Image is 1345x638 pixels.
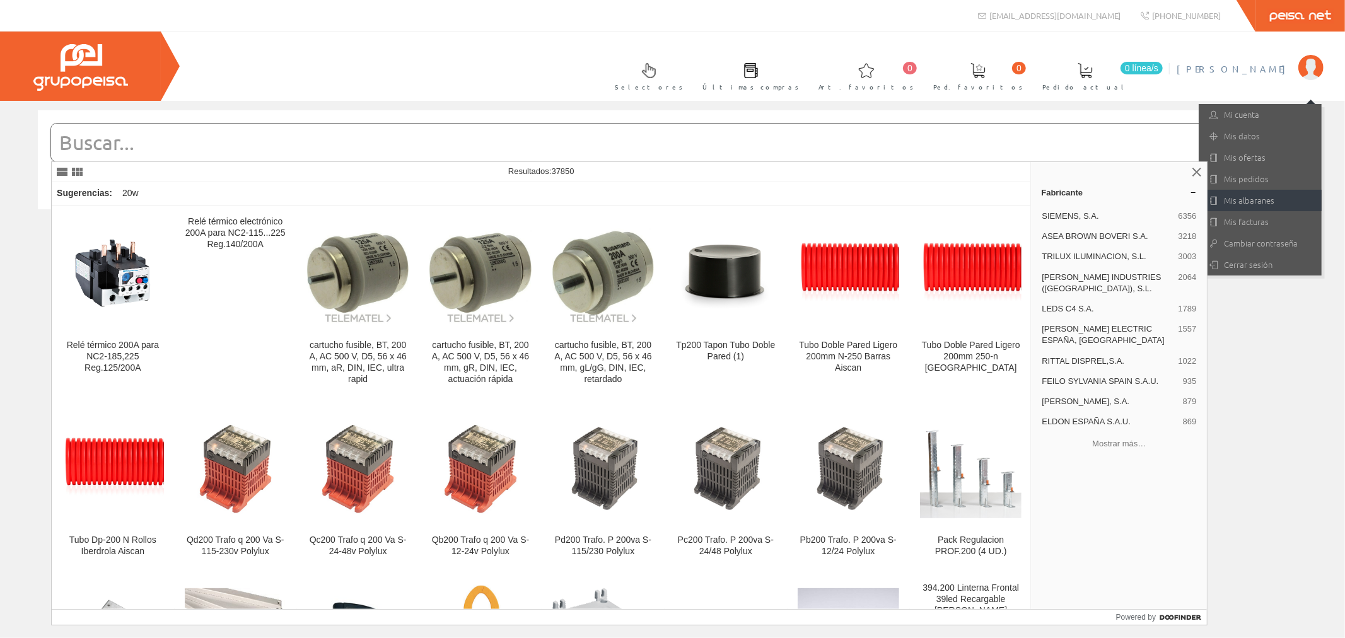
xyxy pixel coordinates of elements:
[307,340,409,385] div: cartucho fusible, BT, 200 A, AC 500 V, D5, 56 x 46 mm, aR, DIN, IEC, ultra rapid
[920,239,1022,306] img: Tubo Doble Pared Ligero 200mm 250-n Aiscan
[675,535,776,557] div: Pc200 Trafo. P 200va S-24/48 Polylux
[1199,190,1322,211] a: Mis albaranes
[429,340,531,385] div: cartucho fusible, BT, 200 A, AC 500 V, D5, 56 x 46 mm, gR, DIN, IEC, actuación rápida
[675,340,776,362] div: Tp200 Tapon Tubo Doble Pared (1)
[1042,272,1173,294] span: [PERSON_NAME] INDUSTRIES ([GEOGRAPHIC_DATA]), S.L.
[62,340,163,374] div: Relé térmico 200A para NC2-185,225 Reg.125/200A
[1179,272,1197,294] span: 2064
[508,166,574,176] span: Resultados:
[920,583,1022,617] div: 394.200 Linterna Frontal 39led Recargable [PERSON_NAME]
[52,185,115,202] div: Sugerencias:
[1179,323,1197,346] span: 1557
[1177,62,1292,75] span: [PERSON_NAME]
[665,401,786,572] a: Pc200 Trafo. P 200va S-24/48 Polylux Pc200 Trafo. P 200va S-24/48 Polylux
[1179,211,1197,222] span: 6356
[690,52,805,98] a: Últimas compras
[702,81,799,93] span: Últimas compras
[185,417,286,518] img: Qd200 Trafo q 200 Va S-115-230v Polylux
[1042,323,1173,346] span: [PERSON_NAME] ELECTRIC ESPAÑA, [GEOGRAPHIC_DATA]
[1042,416,1177,427] span: ELDON ESPAÑA S.A.U.
[1036,433,1202,454] button: Mostrar más…
[1042,396,1177,407] span: [PERSON_NAME], S.A.
[920,340,1022,374] div: Tubo Doble Pared Ligero 200mm 250-n [GEOGRAPHIC_DATA]
[297,206,419,400] a: cartucho fusible, BT, 200 A, AC 500 V, D5, 56 x 46 mm, aR, DIN, IEC, ultra rapid cartucho fusible...
[542,401,664,572] a: Pd200 Trafo. P 200va S-115/230 Polylux Pd200 Trafo. P 200va S-115/230 Polylux
[602,52,689,98] a: Selectores
[419,206,541,400] a: cartucho fusible, BT, 200 A, AC 500 V, D5, 56 x 46 mm, gR, DIN, IEC, actuación rápida cartucho fu...
[933,81,1023,93] span: Ped. favoritos
[788,401,909,572] a: Pb200 Trafo. P 200va S-12/24 Polylux Pb200 Trafo. P 200va S-12/24 Polylux
[818,81,914,93] span: Art. favoritos
[307,535,409,557] div: Qc200 Trafo q 200 Va S-24-48v Polylux
[1179,303,1197,315] span: 1789
[920,535,1022,557] div: Pack Regulacion PROF.200 (4 UD.)
[1199,104,1322,125] a: Mi cuenta
[62,228,163,318] img: Relé térmico 200A para NC2-185,225 Reg.125/200A
[675,235,776,311] img: Tp200 Tapon Tubo Doble Pared (1)
[665,206,786,400] a: Tp200 Tapon Tubo Doble Pared (1) Tp200 Tapon Tubo Doble Pared (1)
[52,206,173,400] a: Relé térmico 200A para NC2-185,225 Reg.125/200A Relé térmico 200A para NC2-185,225 Reg.125/200A
[1042,231,1173,242] span: ASEA BROWN BOVERI S.A.
[51,124,1263,161] input: Buscar...
[52,401,173,572] a: Tubo Dp-200 N Rollos Iberdrola Aiscan Tubo Dp-200 N Rollos Iberdrola Aiscan
[1179,231,1197,242] span: 3218
[1042,251,1173,262] span: TRILUX ILUMINACION, S.L.
[62,434,163,501] img: Tubo Dp-200 N Rollos Iberdrola Aiscan
[307,417,409,518] img: Qc200 Trafo q 200 Va S-24-48v Polylux
[1042,356,1173,367] span: RITTAL DISPREL,S.A.
[552,166,574,176] span: 37850
[542,206,664,400] a: cartucho fusible, BT, 200 A, AC 500 V, D5, 56 x 46 mm, gL/gG, DIN, IEC, retardado cartucho fusibl...
[307,222,409,323] img: cartucho fusible, BT, 200 A, AC 500 V, D5, 56 x 46 mm, aR, DIN, IEC, ultra rapid
[1179,251,1197,262] span: 3003
[798,340,899,374] div: Tubo Doble Pared Ligero 200mm N-250 Barras Aiscan
[175,401,296,572] a: Qd200 Trafo q 200 Va S-115-230v Polylux Qd200 Trafo q 200 Va S-115-230v Polylux
[798,239,899,306] img: Tubo Doble Pared Ligero 200mm N-250 Barras Aiscan
[920,417,1022,518] img: Pack Regulacion PROF.200 (4 UD.)
[798,417,899,518] img: Pb200 Trafo. P 200va S-12/24 Polylux
[552,417,654,518] img: Pd200 Trafo. P 200va S-115/230 Polylux
[615,81,683,93] span: Selectores
[1199,168,1322,190] a: Mis pedidos
[1183,416,1197,427] span: 869
[419,401,541,572] a: Qb200 Trafo q 200 Va S-12-24v Polylux Qb200 Trafo q 200 Va S-12-24v Polylux
[1183,396,1197,407] span: 879
[38,225,1307,236] div: © Grupo Peisa
[1199,125,1322,147] a: Mis datos
[675,417,776,518] img: Pc200 Trafo. P 200va S-24/48 Polylux
[1177,52,1324,64] a: [PERSON_NAME]
[910,401,1032,572] a: Pack Regulacion PROF.200 (4 UD.) Pack Regulacion PROF.200 (4 UD.)
[429,535,531,557] div: Qb200 Trafo q 200 Va S-12-24v Polylux
[552,535,654,557] div: Pd200 Trafo. P 200va S-115/230 Polylux
[1031,182,1207,202] a: Fabricante
[1152,10,1221,21] span: [PHONE_NUMBER]
[117,182,144,205] div: 20w
[1199,233,1322,254] a: Cambiar contraseña
[910,206,1032,400] a: Tubo Doble Pared Ligero 200mm 250-n Aiscan Tubo Doble Pared Ligero 200mm 250-n [GEOGRAPHIC_DATA]
[297,401,419,572] a: Qc200 Trafo q 200 Va S-24-48v Polylux Qc200 Trafo q 200 Va S-24-48v Polylux
[1116,610,1208,625] a: Powered by
[1042,376,1177,387] span: FEILO SYLVANIA SPAIN S.A.U.
[1121,62,1163,74] span: 0 línea/s
[1199,147,1322,168] a: Mis ofertas
[185,535,286,557] div: Qd200 Trafo q 200 Va S-115-230v Polylux
[989,10,1121,21] span: [EMAIL_ADDRESS][DOMAIN_NAME]
[1042,81,1128,93] span: Pedido actual
[1116,612,1156,623] span: Powered by
[1183,376,1197,387] span: 935
[33,44,128,91] img: Grupo Peisa
[1042,211,1173,222] span: SIEMENS, S.A.
[552,222,654,323] img: cartucho fusible, BT, 200 A, AC 500 V, D5, 56 x 46 mm, gL/gG, DIN, IEC, retardado
[429,222,531,323] img: cartucho fusible, BT, 200 A, AC 500 V, D5, 56 x 46 mm, gR, DIN, IEC, actuación rápida
[185,216,286,250] div: Relé térmico electrónico 200A para NC2-115...225 Reg.140/200A
[1199,211,1322,233] a: Mis facturas
[788,206,909,400] a: Tubo Doble Pared Ligero 200mm N-250 Barras Aiscan Tubo Doble Pared Ligero 200mm N-250 Barras Aiscan
[1179,356,1197,367] span: 1022
[552,340,654,385] div: cartucho fusible, BT, 200 A, AC 500 V, D5, 56 x 46 mm, gL/gG, DIN, IEC, retardado
[1042,303,1173,315] span: LEDS C4 S.A.
[429,417,531,518] img: Qb200 Trafo q 200 Va S-12-24v Polylux
[62,535,163,557] div: Tubo Dp-200 N Rollos Iberdrola Aiscan
[1199,254,1322,275] a: Cerrar sesión
[1012,62,1026,74] span: 0
[798,535,899,557] div: Pb200 Trafo. P 200va S-12/24 Polylux
[175,206,296,400] a: Relé térmico electrónico 200A para NC2-115...225 Reg.140/200A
